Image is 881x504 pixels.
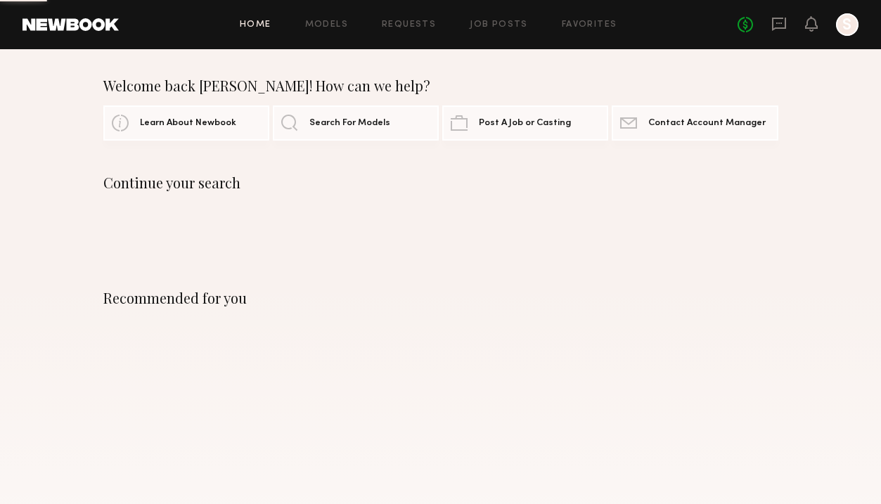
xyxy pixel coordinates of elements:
a: Learn About Newbook [103,105,269,141]
span: Post A Job or Casting [479,119,571,128]
a: S [836,13,859,36]
a: Contact Account Manager [612,105,778,141]
a: Job Posts [470,20,528,30]
span: Learn About Newbook [140,119,236,128]
span: Contact Account Manager [648,119,766,128]
div: Welcome back [PERSON_NAME]! How can we help? [103,77,778,94]
a: Requests [382,20,436,30]
a: Post A Job or Casting [442,105,608,141]
a: Search For Models [273,105,439,141]
span: Search For Models [309,119,390,128]
a: Models [305,20,348,30]
a: Favorites [562,20,617,30]
div: Recommended for you [103,290,778,306]
div: Continue your search [103,174,778,191]
a: Home [240,20,271,30]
